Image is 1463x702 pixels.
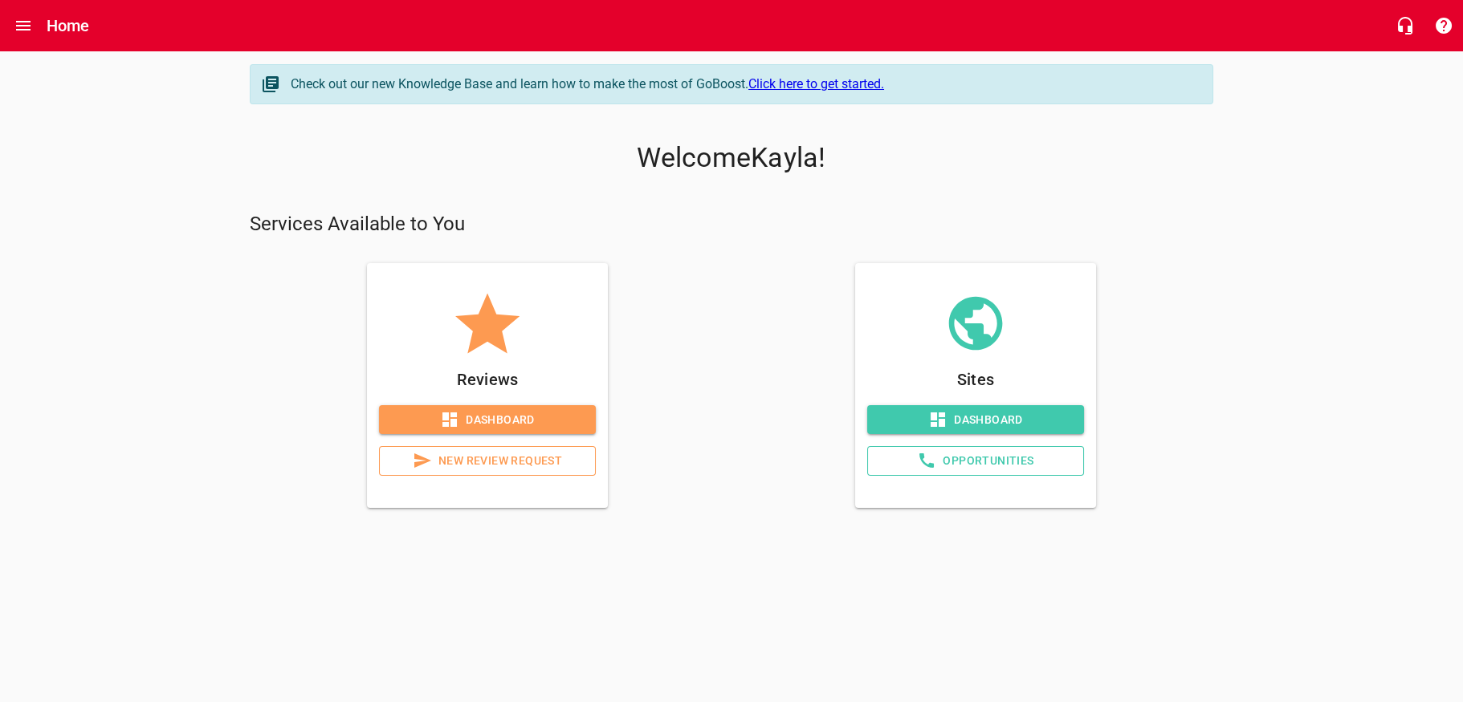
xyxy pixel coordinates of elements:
[379,446,596,476] a: New Review Request
[4,6,43,45] button: Open drawer
[47,13,90,39] h6: Home
[881,451,1070,471] span: Opportunities
[1386,6,1424,45] button: Live Chat
[379,405,596,435] a: Dashboard
[379,367,596,392] p: Reviews
[867,405,1084,435] a: Dashboard
[1424,6,1463,45] button: Support Portal
[291,75,1196,94] div: Check out our new Knowledge Base and learn how to make the most of GoBoost.
[250,142,1213,174] p: Welcome Kayla !
[250,212,1213,237] p: Services Available to You
[393,451,582,471] span: New Review Request
[748,76,884,91] a: Click here to get started.
[880,410,1071,430] span: Dashboard
[392,410,583,430] span: Dashboard
[867,367,1084,392] p: Sites
[867,446,1084,476] a: Opportunities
